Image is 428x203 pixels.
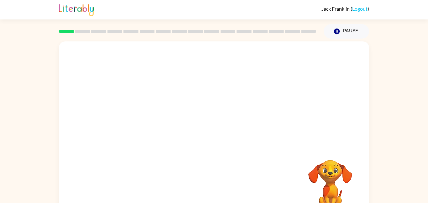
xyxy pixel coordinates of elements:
[324,24,369,39] button: Pause
[352,6,368,12] a: Logout
[321,6,369,12] div: ( )
[59,3,94,16] img: Literably
[321,6,351,12] span: Jack Franklin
